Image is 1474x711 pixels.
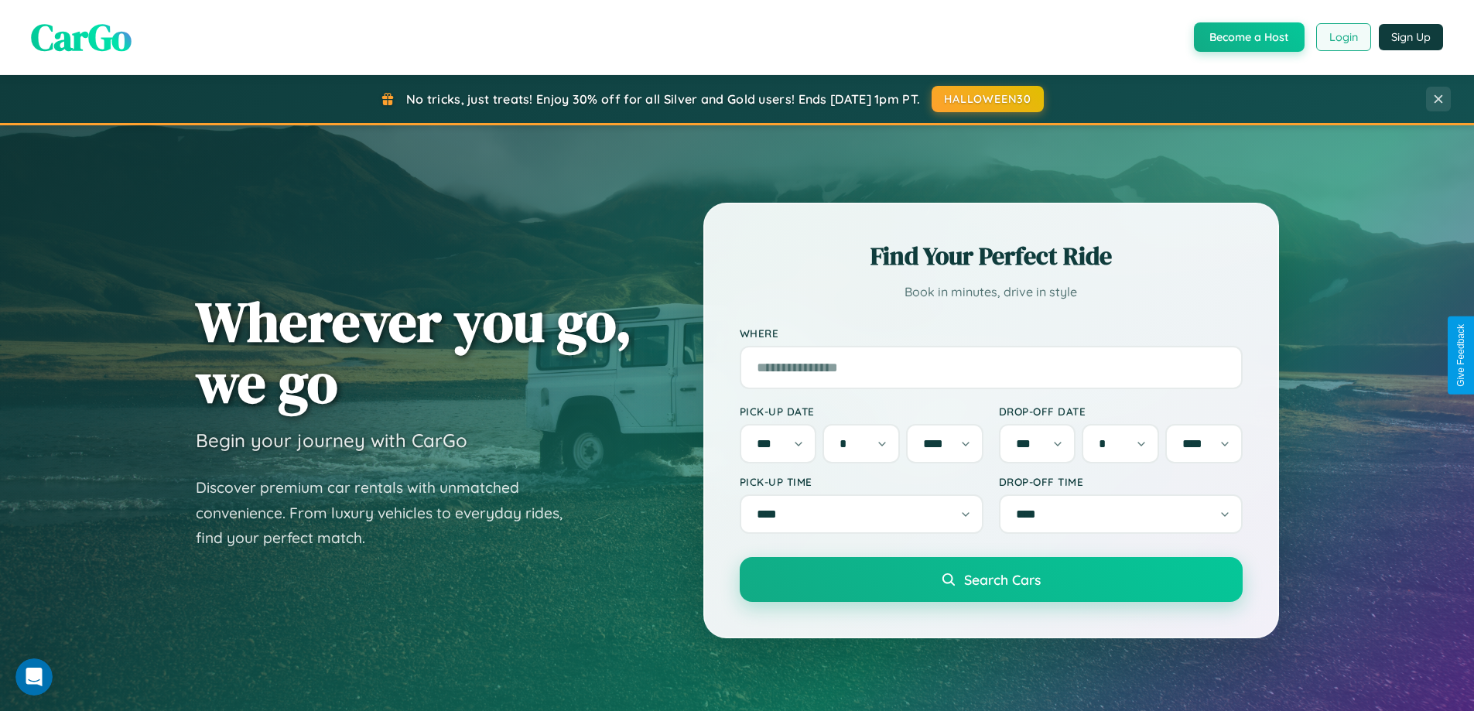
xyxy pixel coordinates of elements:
[740,281,1243,303] p: Book in minutes, drive in style
[31,12,132,63] span: CarGo
[196,291,632,413] h1: Wherever you go, we go
[999,405,1243,418] label: Drop-off Date
[15,658,53,696] iframe: Intercom live chat
[740,405,983,418] label: Pick-up Date
[1316,23,1371,51] button: Login
[740,475,983,488] label: Pick-up Time
[740,557,1243,602] button: Search Cars
[964,571,1041,588] span: Search Cars
[1379,24,1443,50] button: Sign Up
[1455,324,1466,387] div: Give Feedback
[196,429,467,452] h3: Begin your journey with CarGo
[999,475,1243,488] label: Drop-off Time
[740,239,1243,273] h2: Find Your Perfect Ride
[740,326,1243,340] label: Where
[932,86,1044,112] button: HALLOWEEN30
[1194,22,1305,52] button: Become a Host
[406,91,920,107] span: No tricks, just treats! Enjoy 30% off for all Silver and Gold users! Ends [DATE] 1pm PT.
[196,475,583,551] p: Discover premium car rentals with unmatched convenience. From luxury vehicles to everyday rides, ...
